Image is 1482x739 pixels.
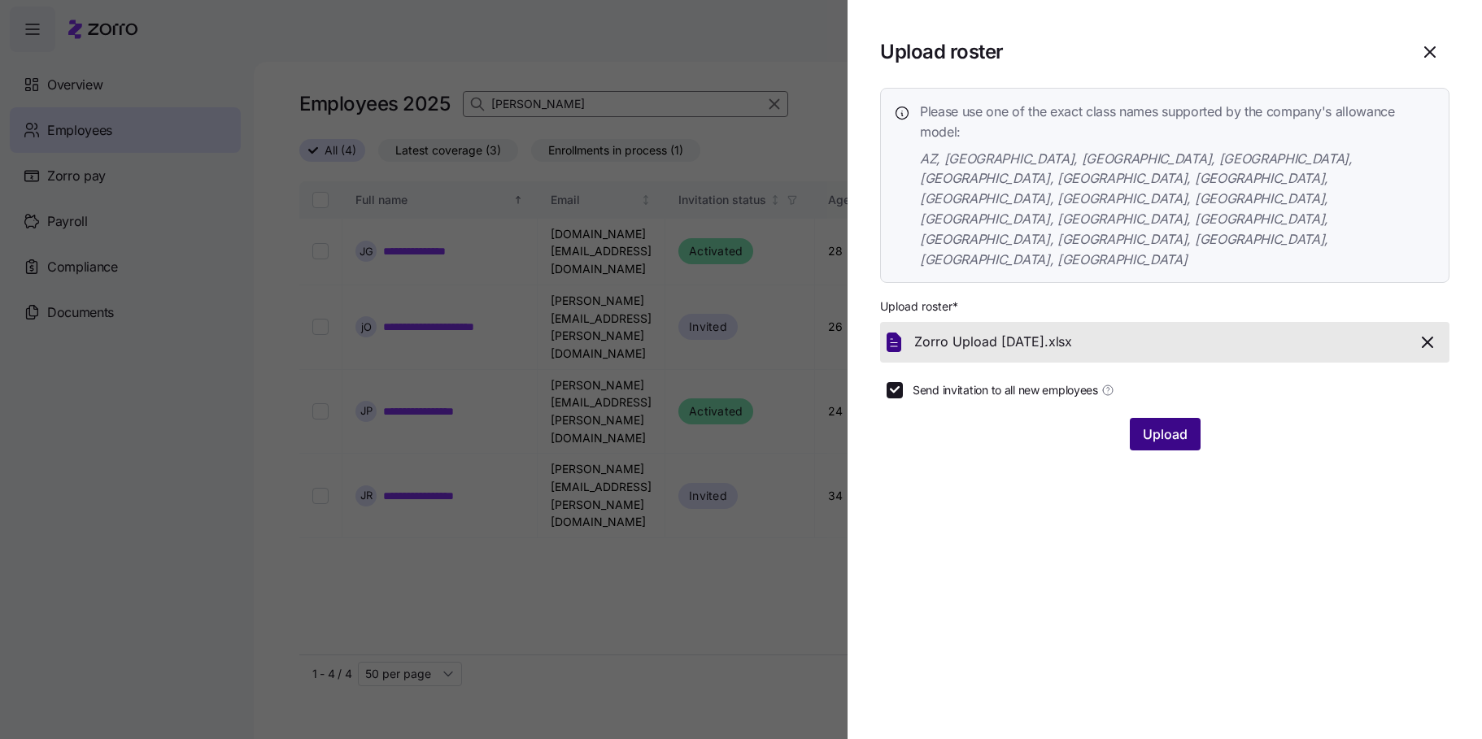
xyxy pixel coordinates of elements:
[913,382,1098,398] span: Send invitation to all new employees
[920,102,1436,142] span: Please use one of the exact class names supported by the company's allowance model:
[880,39,1004,64] h1: Upload roster
[914,332,1048,352] span: Zorro Upload [DATE].
[920,149,1436,270] span: AZ, [GEOGRAPHIC_DATA], [GEOGRAPHIC_DATA], [GEOGRAPHIC_DATA], [GEOGRAPHIC_DATA], [GEOGRAPHIC_DATA]...
[1143,424,1188,444] span: Upload
[880,298,958,315] span: Upload roster *
[1130,418,1201,450] button: Upload
[1048,332,1072,352] span: xlsx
